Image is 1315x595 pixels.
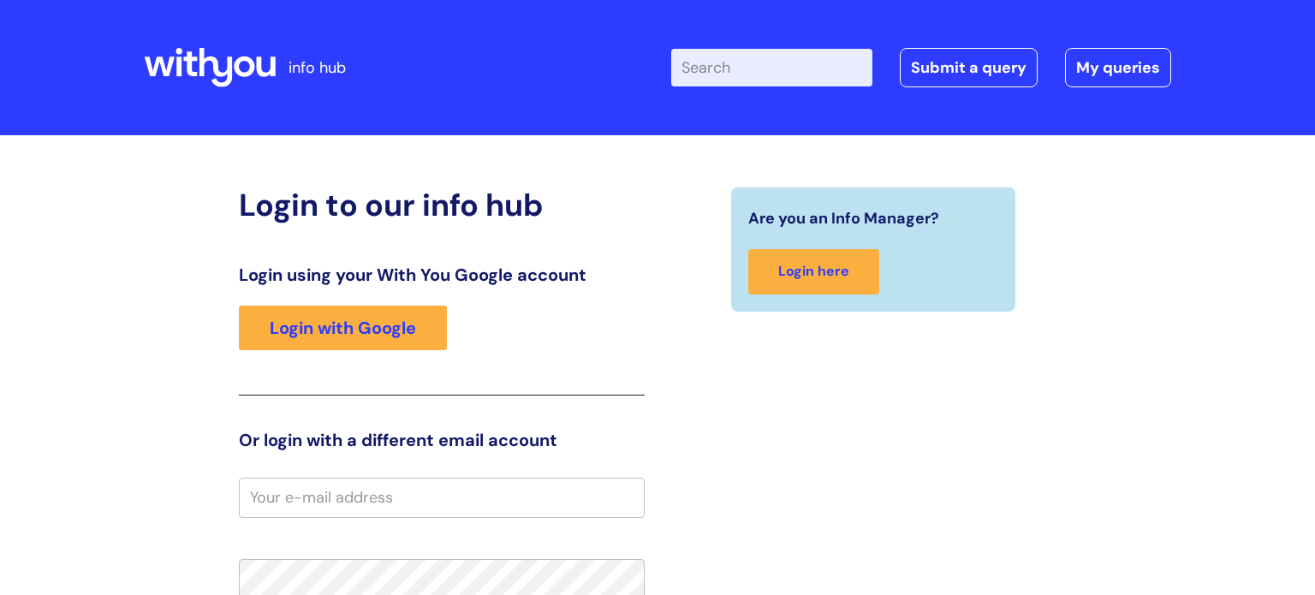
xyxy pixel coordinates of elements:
a: Login with Google [239,306,447,350]
input: Your e-mail address [239,478,645,517]
input: Search [671,49,872,86]
h3: Or login with a different email account [239,430,645,450]
a: Login here [748,249,879,295]
span: Are you an Info Manager? [748,205,939,232]
a: Submit a query [900,48,1038,87]
h2: Login to our info hub [239,187,645,223]
a: My queries [1065,48,1171,87]
h3: Login using your With You Google account [239,265,645,285]
p: info hub [289,54,346,81]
